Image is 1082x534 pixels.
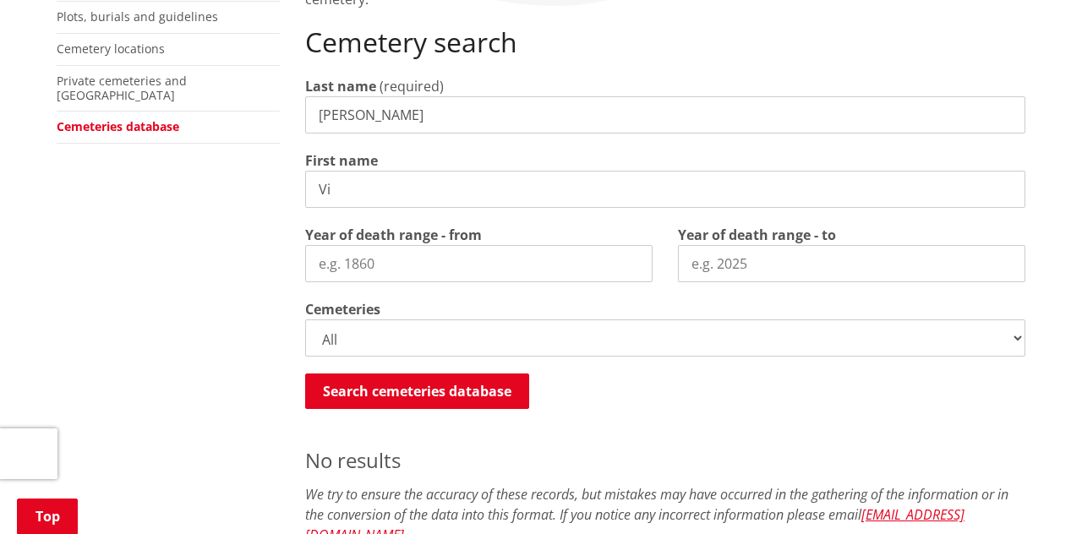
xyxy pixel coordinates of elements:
label: Cemeteries [305,299,380,319]
label: Year of death range - from [305,225,482,245]
span: (required) [380,77,444,95]
a: Cemeteries database [57,118,179,134]
a: Cemetery locations [57,41,165,57]
input: e.g. Smith [305,96,1025,133]
label: Year of death range - to [678,225,836,245]
input: e.g. John [305,171,1025,208]
label: First name [305,150,378,171]
p: No results [305,445,1025,476]
a: Top [17,499,78,534]
label: Last name [305,76,376,96]
button: Search cemeteries database [305,373,529,409]
a: Private cemeteries and [GEOGRAPHIC_DATA] [57,73,187,103]
input: e.g. 1860 [305,245,653,282]
input: e.g. 2025 [678,245,1025,282]
h2: Cemetery search [305,26,1025,58]
iframe: Messenger Launcher [1004,463,1065,524]
a: Plots, burials and guidelines [57,8,218,25]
